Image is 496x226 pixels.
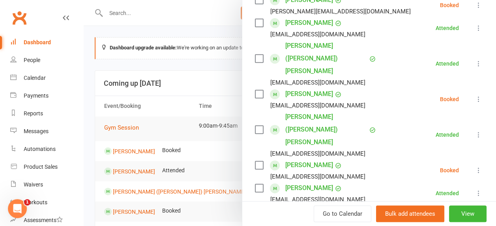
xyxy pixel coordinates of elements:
[24,110,43,117] div: Reports
[24,92,49,99] div: Payments
[270,149,365,159] div: [EMAIL_ADDRESS][DOMAIN_NAME]
[10,51,83,69] a: People
[270,194,365,205] div: [EMAIL_ADDRESS][DOMAIN_NAME]
[285,40,367,77] a: [PERSON_NAME] ([PERSON_NAME]) [PERSON_NAME]
[24,199,47,205] div: Workouts
[24,57,40,63] div: People
[24,75,46,81] div: Calendar
[10,140,83,158] a: Automations
[24,217,63,223] div: Assessments
[440,96,459,102] div: Booked
[285,88,333,100] a: [PERSON_NAME]
[10,194,83,211] a: Workouts
[285,159,333,171] a: [PERSON_NAME]
[270,171,365,182] div: [EMAIL_ADDRESS][DOMAIN_NAME]
[10,122,83,140] a: Messages
[376,205,444,222] button: Bulk add attendees
[10,34,83,51] a: Dashboard
[8,199,27,218] iframe: Intercom live chat
[314,205,371,222] a: Go to Calendar
[10,105,83,122] a: Reports
[24,164,58,170] div: Product Sales
[270,29,365,40] div: [EMAIL_ADDRESS][DOMAIN_NAME]
[436,132,459,137] div: Attended
[24,128,49,134] div: Messages
[24,199,30,205] span: 1
[24,181,43,188] div: Waivers
[436,61,459,66] div: Attended
[270,100,365,111] div: [EMAIL_ADDRESS][DOMAIN_NAME]
[9,8,29,28] a: Clubworx
[440,2,459,8] div: Booked
[449,205,487,222] button: View
[10,176,83,194] a: Waivers
[285,111,367,149] a: [PERSON_NAME] ([PERSON_NAME]) [PERSON_NAME]
[24,146,56,152] div: Automations
[24,39,51,45] div: Dashboard
[285,17,333,29] a: [PERSON_NAME]
[10,87,83,105] a: Payments
[10,69,83,87] a: Calendar
[436,25,459,31] div: Attended
[270,77,365,88] div: [EMAIL_ADDRESS][DOMAIN_NAME]
[440,168,459,173] div: Booked
[10,158,83,176] a: Product Sales
[436,190,459,196] div: Attended
[285,182,333,194] a: [PERSON_NAME]
[270,6,411,17] div: [PERSON_NAME][EMAIL_ADDRESS][DOMAIN_NAME]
